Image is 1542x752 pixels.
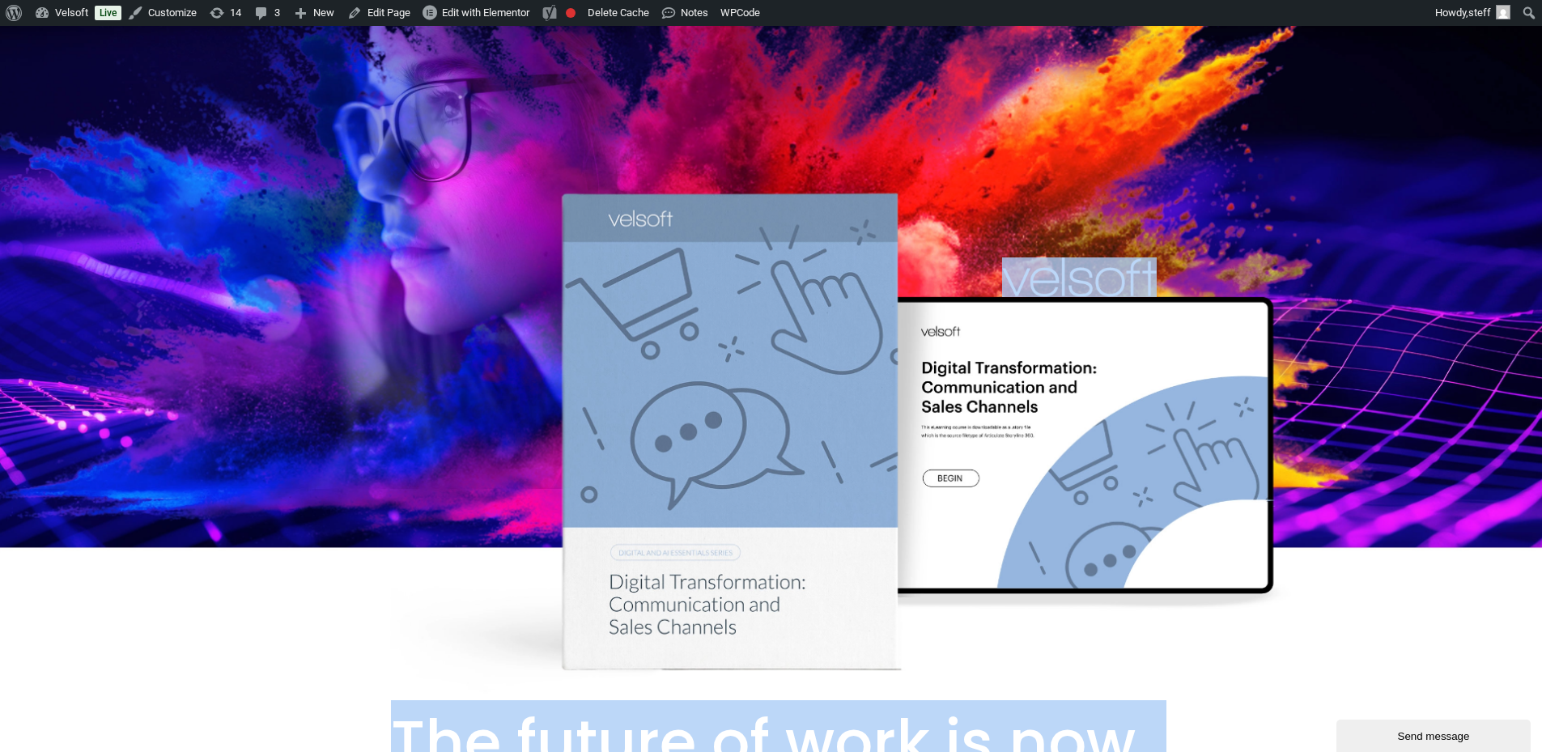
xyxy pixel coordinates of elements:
span: Edit with Elementor [442,6,529,19]
a: Live [95,6,121,20]
iframe: chat widget [1336,716,1534,752]
span: steff [1468,6,1491,19]
div: Focus keyphrase not set [566,8,576,18]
